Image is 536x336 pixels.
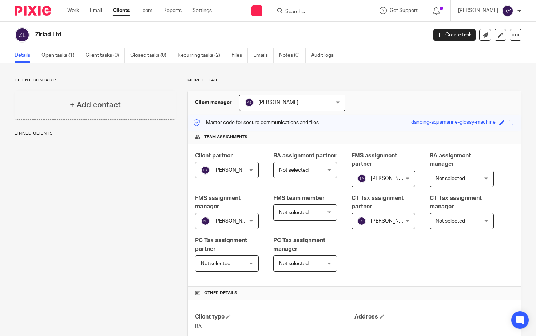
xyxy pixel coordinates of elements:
h4: + Add contact [70,99,121,111]
a: Clients [113,7,130,14]
a: Closed tasks (0) [130,48,172,63]
span: CT Tax assignment manager [430,195,482,209]
img: svg%3E [201,217,210,225]
div: dancing-aquamarine-glossy-machine [411,119,496,127]
span: Team assignments [204,134,247,140]
span: FMS assignment manager [195,195,241,209]
span: Not selected [201,261,230,266]
a: Files [231,48,248,63]
p: [PERSON_NAME] [458,7,498,14]
a: Email [90,7,102,14]
span: Not selected [436,219,465,224]
span: Not selected [279,210,309,215]
h4: Address [354,313,514,321]
span: FMS team member [273,195,325,201]
h4: Client type [195,313,354,321]
a: Team [140,7,152,14]
span: [PERSON_NAME] [214,219,254,224]
span: Other details [204,290,237,296]
span: Not selected [279,261,309,266]
p: Client contacts [15,77,176,83]
span: BA assignment partner [273,153,337,159]
span: CT Tax assignment partner [352,195,404,209]
a: Notes (0) [279,48,306,63]
span: Client partner [195,153,233,159]
p: Linked clients [15,131,176,136]
h3: Client manager [195,99,232,106]
span: [PERSON_NAME] [258,100,298,105]
p: More details [187,77,521,83]
img: svg%3E [357,174,366,183]
a: Open tasks (1) [41,48,80,63]
img: svg%3E [502,5,513,17]
p: Master code for secure communications and files [193,119,319,126]
p: BA [195,323,354,330]
span: Not selected [279,168,309,173]
img: Pixie [15,6,51,16]
span: Not selected [436,176,465,181]
h2: Ziriad Ltd [35,31,345,39]
span: [PERSON_NAME] [214,168,254,173]
img: svg%3E [245,98,254,107]
span: FMS assignment partner [352,153,397,167]
span: PC Tax assignment manager [273,237,325,252]
a: Client tasks (0) [86,48,125,63]
img: svg%3E [15,27,30,43]
span: [PERSON_NAME] [371,176,411,181]
a: Reports [163,7,182,14]
input: Search [285,9,350,15]
img: svg%3E [357,217,366,225]
a: Details [15,48,36,63]
span: PC Tax assignment partner [195,237,247,252]
a: Audit logs [311,48,339,63]
a: Settings [192,7,212,14]
a: Create task [433,29,476,41]
a: Work [67,7,79,14]
a: Recurring tasks (2) [178,48,226,63]
img: svg%3E [201,166,210,175]
span: BA assignment manager [430,153,471,167]
a: Emails [253,48,274,63]
span: Get Support [390,8,418,13]
span: [PERSON_NAME] [371,219,411,224]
